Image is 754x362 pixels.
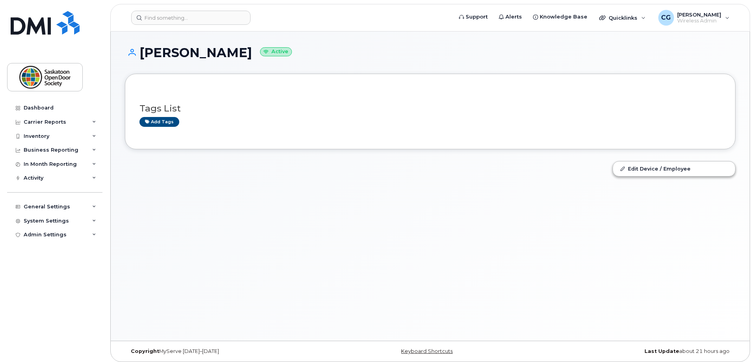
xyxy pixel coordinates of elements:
[532,348,735,355] div: about 21 hours ago
[139,117,179,127] a: Add tags
[139,104,721,113] h3: Tags List
[613,162,735,176] a: Edit Device / Employee
[125,46,735,59] h1: [PERSON_NAME]
[260,47,292,56] small: Active
[401,348,453,354] a: Keyboard Shortcuts
[125,348,329,355] div: MyServe [DATE]–[DATE]
[131,348,159,354] strong: Copyright
[644,348,679,354] strong: Last Update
